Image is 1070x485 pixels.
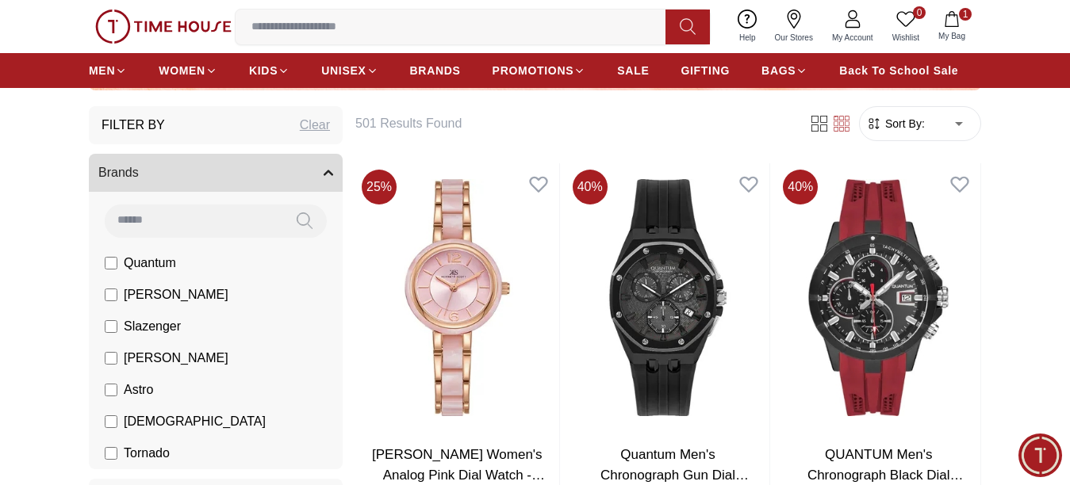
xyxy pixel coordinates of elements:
[959,8,972,21] span: 1
[1018,433,1062,477] div: Chat Widget
[765,6,823,47] a: Our Stores
[159,56,217,85] a: WOMEN
[617,56,649,85] a: SALE
[89,56,127,85] a: MEN
[573,170,608,204] span: 40 %
[124,412,266,431] span: [DEMOGRAPHIC_DATA]
[929,8,975,45] button: 1My Bag
[355,163,559,432] img: Kenneth Scott Women's Analog Pink Dial Watch - K24501-RCPP
[105,257,117,269] input: Quantum
[761,56,807,85] a: BAGS
[102,116,165,135] h3: Filter By
[783,170,818,204] span: 40 %
[105,384,117,396] input: Astro
[124,349,228,368] span: [PERSON_NAME]
[866,116,925,132] button: Sort By:
[105,288,117,301] input: [PERSON_NAME]
[105,447,117,460] input: Tornado
[566,163,770,432] img: Quantum Men's Chronograph Gun Dial Watch - HNG949.652
[124,380,153,399] span: Astro
[249,56,290,85] a: KIDS
[761,63,796,78] span: BAGS
[89,154,343,192] button: Brands
[932,30,972,42] span: My Bag
[124,444,170,463] span: Tornado
[105,415,117,428] input: [DEMOGRAPHIC_DATA]
[410,56,461,85] a: BRANDS
[826,32,880,44] span: My Account
[493,63,574,78] span: PROMOTIONS
[733,32,762,44] span: Help
[89,63,115,78] span: MEN
[124,317,181,336] span: Slazenger
[95,10,232,44] img: ...
[124,285,228,304] span: [PERSON_NAME]
[159,63,205,78] span: WOMEN
[883,6,929,47] a: 0Wishlist
[105,352,117,365] input: [PERSON_NAME]
[617,63,649,78] span: SALE
[124,254,176,273] span: Quantum
[769,32,819,44] span: Our Stores
[321,63,366,78] span: UNISEX
[681,56,730,85] a: GIFTING
[882,116,925,132] span: Sort By:
[410,63,461,78] span: BRANDS
[98,163,139,182] span: Brands
[777,163,980,432] img: QUANTUM Men's Chronograph Black Dial Watch - HNG893.658
[300,116,330,135] div: Clear
[249,63,278,78] span: KIDS
[839,63,958,78] span: Back To School Sale
[362,170,397,204] span: 25 %
[321,56,378,85] a: UNISEX
[355,114,789,133] h6: 501 Results Found
[839,56,958,85] a: Back To School Sale
[913,6,926,19] span: 0
[886,32,926,44] span: Wishlist
[105,320,117,333] input: Slazenger
[730,6,765,47] a: Help
[681,63,730,78] span: GIFTING
[493,56,586,85] a: PROMOTIONS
